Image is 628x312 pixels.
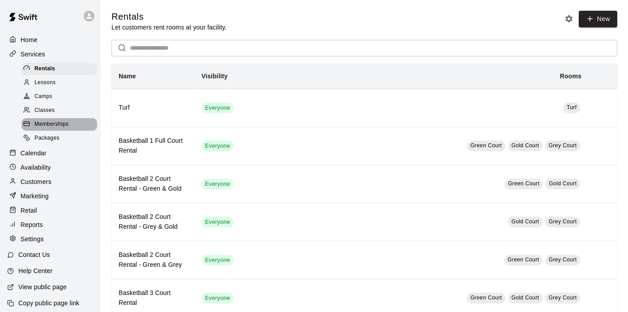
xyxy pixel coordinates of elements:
[119,212,187,232] h6: Basketball 2 Court Rental - Grey & Gold
[21,192,49,201] p: Marketing
[21,163,51,172] p: Availability
[549,142,577,149] span: Grey Court
[119,73,136,80] b: Name
[21,104,97,117] div: Classes
[111,11,226,23] h5: Rentals
[508,256,539,263] span: Green Court
[18,282,67,291] p: View public page
[34,106,55,115] span: Classes
[7,175,94,188] a: Customers
[470,295,502,301] span: Green Court
[21,149,47,158] p: Calendar
[34,78,56,87] span: Lessons
[21,206,37,215] p: Retail
[512,142,539,149] span: Gold Court
[201,73,228,80] b: Visibility
[567,104,577,111] span: Turf
[201,104,234,112] span: Everyone
[7,161,94,174] a: Availability
[21,77,97,89] div: Lessons
[21,104,101,118] a: Classes
[549,256,577,263] span: Grey Court
[201,142,234,150] span: Everyone
[201,103,234,113] div: This service is visible to all of your customers
[201,256,234,265] span: Everyone
[562,12,576,26] button: Rental settings
[21,35,38,44] p: Home
[119,136,187,156] h6: Basketball 1 Full Court Rental
[18,266,52,275] p: Help Center
[7,33,94,47] a: Home
[470,142,502,149] span: Green Court
[21,235,44,244] p: Settings
[508,180,539,187] span: Green Court
[512,295,539,301] span: Gold Court
[18,250,50,259] p: Contact Us
[21,132,101,145] a: Packages
[201,294,234,303] span: Everyone
[549,180,577,187] span: Gold Court
[119,288,187,308] h6: Basketball 3 Court Rental
[201,255,234,265] div: This service is visible to all of your customers
[21,62,101,76] a: Rentals
[579,11,617,27] a: New
[201,218,234,227] span: Everyone
[21,220,43,229] p: Reports
[201,141,234,151] div: This service is visible to all of your customers
[7,204,94,217] a: Retail
[18,299,79,308] p: Copy public page link
[119,174,187,194] h6: Basketball 2 Court Rental - Green & Gold
[21,132,97,145] div: Packages
[512,218,539,225] span: Gold Court
[549,295,577,301] span: Grey Court
[21,90,97,103] div: Camps
[21,76,101,90] a: Lessons
[111,23,226,32] p: Let customers rent rooms at your facility.
[201,179,234,189] div: This service is visible to all of your customers
[201,180,234,188] span: Everyone
[21,118,97,131] div: Memberships
[21,63,97,75] div: Rentals
[7,218,94,231] a: Reports
[21,118,101,132] a: Memberships
[119,103,187,113] h6: Turf
[201,217,234,227] div: This service is visible to all of your customers
[21,50,45,59] p: Services
[34,134,60,143] span: Packages
[560,73,581,80] b: Rooms
[34,64,55,73] span: Rentals
[34,120,68,129] span: Memberships
[34,92,52,101] span: Camps
[7,47,94,61] a: Services
[549,218,577,225] span: Grey Court
[21,177,51,186] p: Customers
[21,90,101,104] a: Camps
[201,293,234,303] div: This service is visible to all of your customers
[119,250,187,270] h6: Basketball 2 Court Rental - Green & Grey
[7,232,94,246] a: Settings
[7,189,94,203] a: Marketing
[7,146,94,160] a: Calendar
